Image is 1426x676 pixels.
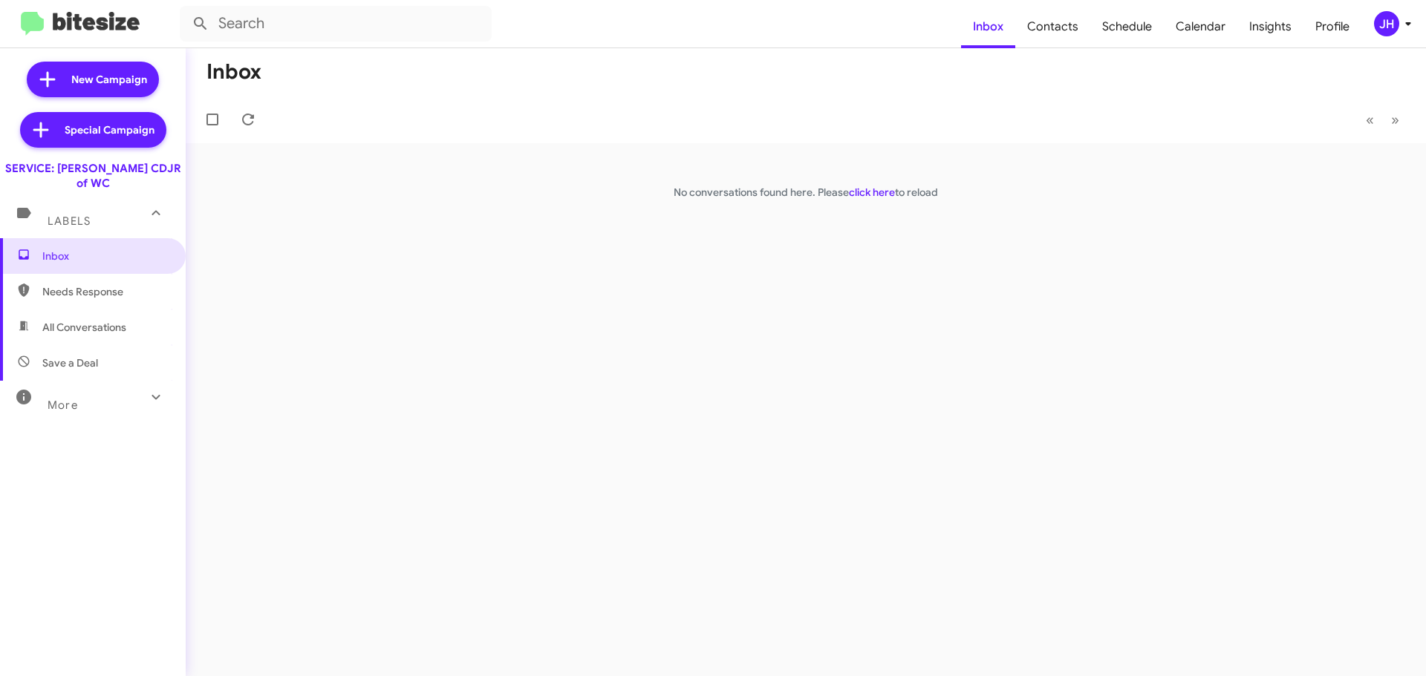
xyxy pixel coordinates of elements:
a: Special Campaign [20,112,166,148]
button: Next [1382,105,1408,135]
span: All Conversations [42,320,126,335]
button: JH [1361,11,1410,36]
span: More [48,398,78,412]
button: Previous [1357,105,1383,135]
div: JH [1374,11,1399,36]
p: No conversations found here. Please to reload [186,185,1426,200]
a: Schedule [1090,5,1164,48]
span: « [1366,111,1374,129]
h1: Inbox [206,60,261,84]
a: Profile [1303,5,1361,48]
input: Search [180,6,492,42]
span: Save a Deal [42,355,98,370]
a: Calendar [1164,5,1237,48]
span: Labels [48,214,91,228]
a: click here [849,186,895,199]
a: Contacts [1015,5,1090,48]
span: » [1391,111,1399,129]
span: Needs Response [42,284,169,299]
span: Special Campaign [65,122,154,137]
a: Inbox [961,5,1015,48]
a: New Campaign [27,62,159,97]
a: Insights [1237,5,1303,48]
nav: Page navigation example [1358,105,1408,135]
span: New Campaign [71,72,147,87]
span: Inbox [42,249,169,263]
